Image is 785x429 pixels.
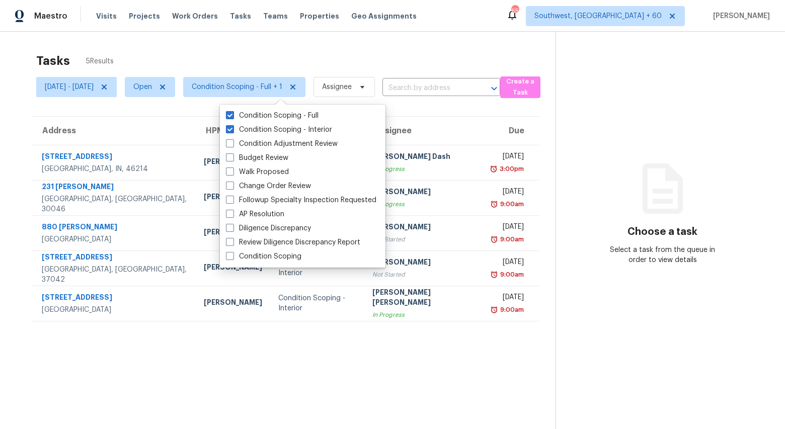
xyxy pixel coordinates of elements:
div: [DATE] [492,151,524,164]
div: [STREET_ADDRESS] [42,151,188,164]
label: AP Resolution [226,209,284,219]
div: [PERSON_NAME] [372,257,476,270]
div: Condition Scoping - Interior [278,293,356,313]
div: [GEOGRAPHIC_DATA], [GEOGRAPHIC_DATA], 30046 [42,194,188,214]
span: [PERSON_NAME] [709,11,770,21]
div: 9:00am [498,199,524,209]
span: Tasks [230,13,251,20]
img: Overdue Alarm Icon [490,270,498,280]
div: In Progress [372,310,476,320]
h2: Tasks [36,56,70,66]
span: Assignee [322,82,352,92]
img: Overdue Alarm Icon [490,305,498,315]
th: HPM [196,117,270,145]
div: [GEOGRAPHIC_DATA] [42,305,188,315]
img: Overdue Alarm Icon [490,199,498,209]
div: In Progress [372,164,476,174]
div: [PERSON_NAME] [204,227,262,239]
div: 231 [PERSON_NAME] [42,182,188,194]
div: Condition Scoping - Interior [278,258,356,278]
label: Condition Scoping [226,251,301,262]
th: Assignee [364,117,484,145]
div: [PERSON_NAME] [372,187,476,199]
input: Search by address [382,80,472,96]
label: Condition Scoping - Interior [226,125,332,135]
h3: Choose a task [627,227,697,237]
div: [GEOGRAPHIC_DATA], [GEOGRAPHIC_DATA], 37042 [42,265,188,285]
span: Properties [300,11,339,21]
span: Open [133,82,152,92]
div: 9:00am [498,305,524,315]
div: [PERSON_NAME] Dash [372,151,476,164]
span: 5 Results [86,56,114,66]
span: Create a Task [505,76,535,99]
span: Visits [96,11,117,21]
button: Open [487,81,501,96]
div: 9:00am [498,270,524,280]
div: [GEOGRAPHIC_DATA] [42,234,188,244]
label: Walk Proposed [226,167,289,177]
div: [GEOGRAPHIC_DATA], IN, 46214 [42,164,188,174]
div: Not Started [372,234,476,244]
img: Overdue Alarm Icon [490,234,498,244]
label: Diligence Discrepancy [226,223,311,233]
label: Budget Review [226,153,288,163]
div: 654 [511,6,518,16]
div: 3:00pm [498,164,524,174]
div: [PERSON_NAME] [204,297,262,310]
span: Geo Assignments [351,11,417,21]
span: Southwest, [GEOGRAPHIC_DATA] + 60 [534,11,662,21]
span: Teams [263,11,288,21]
label: Change Order Review [226,181,311,191]
div: [DATE] [492,222,524,234]
div: [PERSON_NAME] [372,222,476,234]
label: Review Diligence Discrepancy Report [226,237,360,247]
button: Create a Task [500,76,540,98]
div: 9:00am [498,234,524,244]
div: [PERSON_NAME] [204,262,262,275]
div: [PERSON_NAME] [204,192,262,204]
th: Due [484,117,539,145]
div: Select a task from the queue in order to view details [609,245,716,265]
div: [STREET_ADDRESS] [42,252,188,265]
th: Address [32,117,196,145]
span: Maestro [34,11,67,21]
span: Projects [129,11,160,21]
div: Not Started [372,270,476,280]
div: [DATE] [492,187,524,199]
span: Condition Scoping - Full + 1 [192,82,282,92]
div: In Progress [372,199,476,209]
div: [PERSON_NAME] [204,156,262,169]
label: Condition Adjustment Review [226,139,338,149]
label: Followup Specialty Inspection Requested [226,195,376,205]
div: [DATE] [492,257,524,270]
label: Condition Scoping - Full [226,111,319,121]
div: [DATE] [492,292,524,305]
div: [PERSON_NAME] [PERSON_NAME] [372,287,476,310]
span: [DATE] - [DATE] [45,82,94,92]
div: [STREET_ADDRESS] [42,292,188,305]
img: Overdue Alarm Icon [490,164,498,174]
span: Work Orders [172,11,218,21]
div: 880 [PERSON_NAME] [42,222,188,234]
